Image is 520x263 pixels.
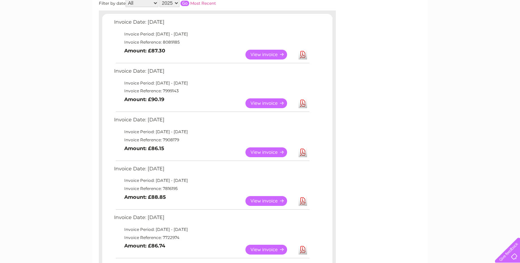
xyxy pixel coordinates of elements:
td: Invoice Date: [DATE] [112,115,310,128]
b: Amount: £87.30 [124,48,165,54]
b: Amount: £90.19 [124,96,164,102]
a: Blog [461,29,471,34]
a: Energy [418,29,433,34]
a: Most Recent [190,1,216,6]
a: View [245,245,295,255]
a: View [245,147,295,157]
img: logo.png [18,18,53,38]
td: Invoice Date: [DATE] [112,213,310,225]
a: Water [401,29,414,34]
td: Invoice Date: [DATE] [112,18,310,30]
td: Invoice Reference: 8089185 [112,38,310,46]
div: Clear Business is a trading name of Verastar Limited (registered in [GEOGRAPHIC_DATA] No. 3667643... [101,4,420,33]
td: Invoice Date: [DATE] [112,67,310,79]
td: Invoice Reference: 7722974 [112,234,310,242]
td: Invoice Period: [DATE] - [DATE] [112,176,310,185]
a: Download [299,98,307,108]
a: Download [299,196,307,206]
a: Download [299,50,307,59]
a: Download [299,245,307,255]
a: View [245,196,295,206]
b: Amount: £88.85 [124,194,166,200]
b: Amount: £86.74 [124,243,165,249]
a: Contact [475,29,492,34]
td: Invoice Period: [DATE] - [DATE] [112,79,310,87]
a: View [245,50,295,59]
b: Amount: £86.15 [124,145,164,151]
td: Invoice Reference: 7999143 [112,87,310,95]
a: 0333 014 3131 [392,3,439,12]
a: Telecoms [437,29,457,34]
td: Invoice Period: [DATE] - [DATE] [112,225,310,234]
a: Log out [498,29,514,34]
a: View [245,98,295,108]
td: Invoice Period: [DATE] - [DATE] [112,128,310,136]
td: Invoice Reference: 7816195 [112,185,310,193]
td: Invoice Date: [DATE] [112,164,310,177]
td: Invoice Period: [DATE] - [DATE] [112,30,310,38]
a: Download [299,147,307,157]
td: Invoice Reference: 7908179 [112,136,310,144]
